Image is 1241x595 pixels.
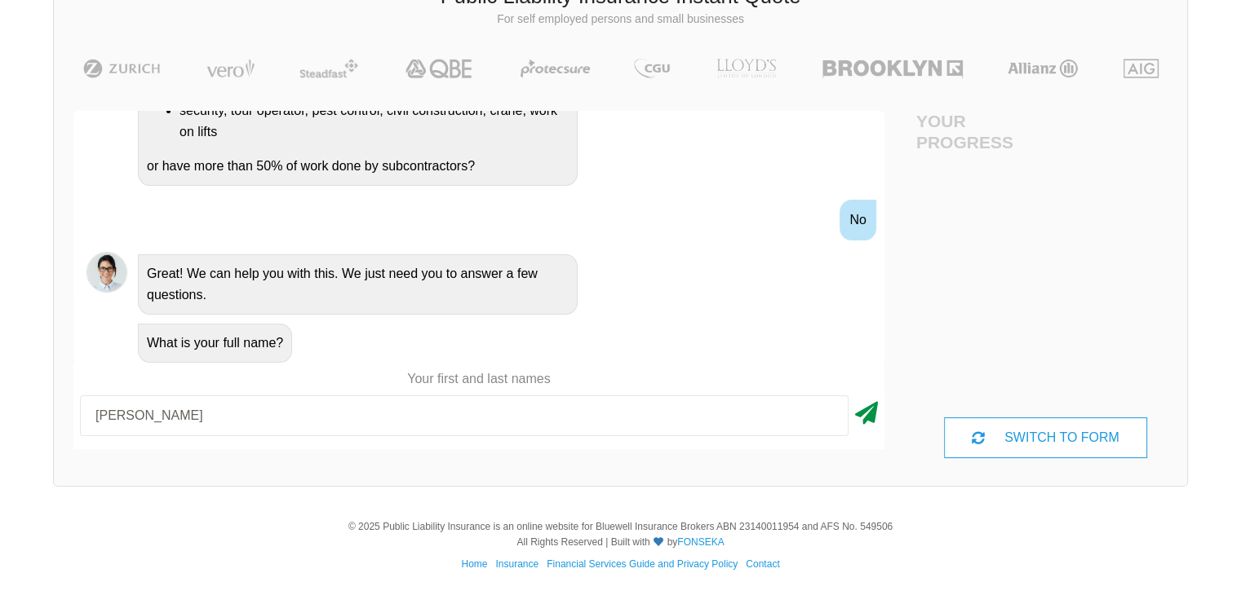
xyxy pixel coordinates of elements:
[944,417,1146,458] div: SWITCH TO FORM
[199,59,262,78] img: Vero | Public Liability Insurance
[677,536,724,548] a: FONSEKA
[1117,59,1165,78] img: AIG | Public Liability Insurance
[66,11,1175,28] p: For self employed persons and small businesses
[816,59,968,78] img: Brooklyn | Public Liability Insurance
[138,254,578,315] div: Great! We can help you with this. We just need you to answer a few questions.
[840,200,875,240] div: No
[547,558,738,570] a: Financial Services Guide and Privacy Policy
[746,558,779,570] a: Contact
[80,395,849,436] input: Your first and last names
[76,59,168,78] img: Zurich | Public Liability Insurance
[916,111,1046,152] h4: Your Progress
[514,59,596,78] img: Protecsure | Public Liability Insurance
[86,252,127,293] img: Chatbot | PLI
[293,59,365,78] img: Steadfast | Public Liability Insurance
[461,558,487,570] a: Home
[396,59,484,78] img: QBE | Public Liability Insurance
[707,59,786,78] img: LLOYD's | Public Liability Insurance
[138,324,292,363] div: What is your full name?
[999,59,1086,78] img: Allianz | Public Liability Insurance
[180,100,569,143] li: security, tour operator, pest control, civil construction, crane, work on lifts
[73,370,884,388] p: Your first and last names
[495,558,539,570] a: Insurance
[627,59,676,78] img: CGU | Public Liability Insurance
